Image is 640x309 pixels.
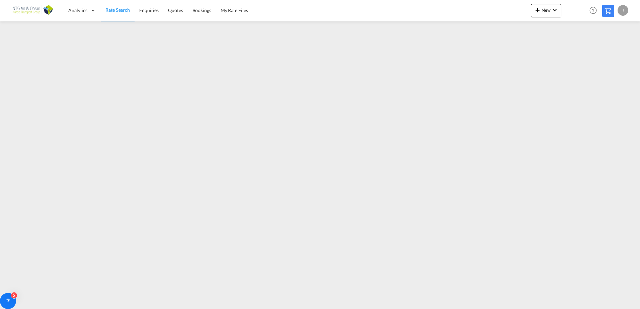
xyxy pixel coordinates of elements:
[68,7,87,14] span: Analytics
[531,4,561,17] button: icon-plus 400-fgNewicon-chevron-down
[587,5,599,16] span: Help
[587,5,602,17] div: Help
[618,5,628,16] div: J
[192,7,211,13] span: Bookings
[10,3,55,18] img: e656f910b01211ecad38b5b032e214e6.png
[105,7,130,13] span: Rate Search
[534,6,542,14] md-icon: icon-plus 400-fg
[551,6,559,14] md-icon: icon-chevron-down
[168,7,183,13] span: Quotes
[139,7,159,13] span: Enquiries
[221,7,248,13] span: My Rate Files
[534,7,559,13] span: New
